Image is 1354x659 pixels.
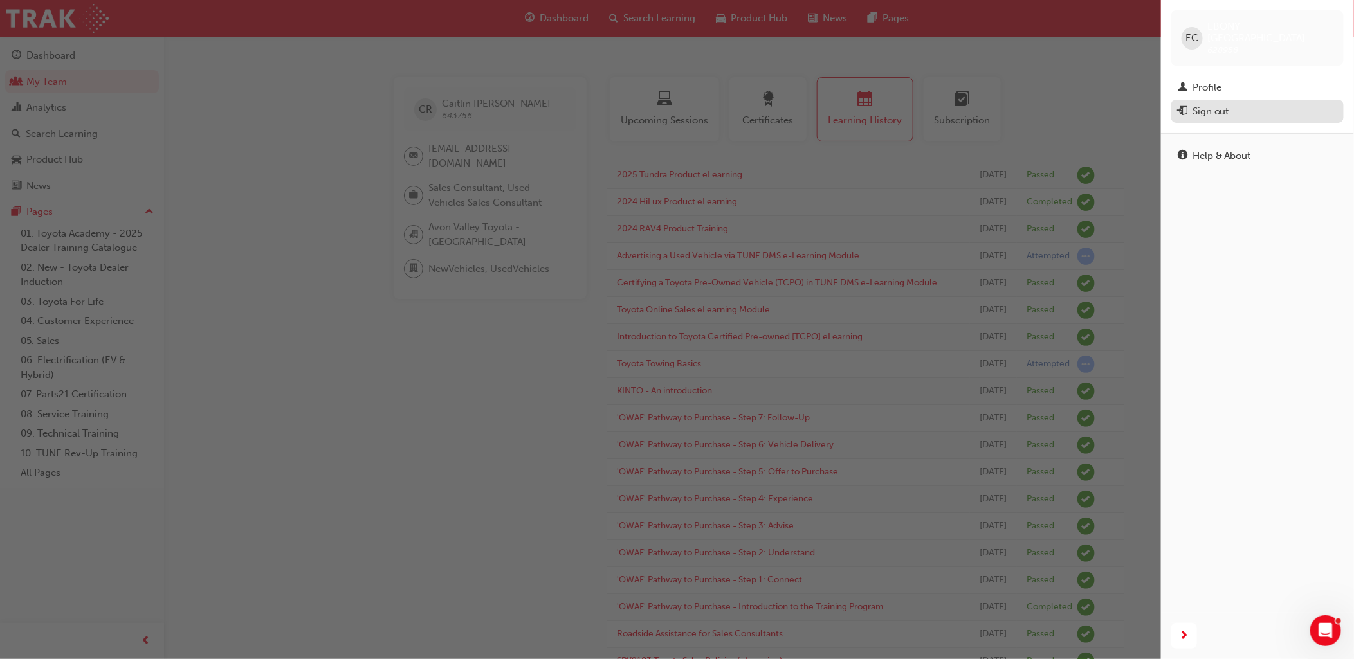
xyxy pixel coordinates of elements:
[1178,150,1187,162] span: info-icon
[1180,628,1189,644] span: next-icon
[1193,80,1221,95] div: Profile
[1310,615,1341,646] iframe: Intercom live chat
[1178,82,1187,94] span: man-icon
[1185,31,1198,46] span: EC
[1193,104,1229,119] div: Sign out
[1208,44,1239,55] span: 628958
[1193,149,1251,163] div: Help & About
[1208,21,1333,44] span: EBONY [GEOGRAPHIC_DATA]
[1171,76,1344,100] a: Profile
[1171,100,1344,123] button: Sign out
[1178,106,1187,118] span: exit-icon
[1171,144,1344,168] a: Help & About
